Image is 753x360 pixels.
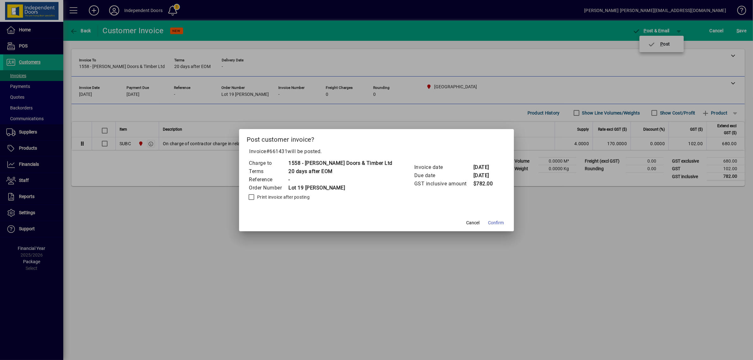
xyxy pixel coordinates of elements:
[288,184,392,192] td: Lot 19 [PERSON_NAME]
[247,148,506,155] p: Invoice will be posted .
[249,167,288,176] td: Terms
[256,194,310,200] label: Print invoice after posting
[288,176,392,184] td: -
[473,163,498,171] td: [DATE]
[249,184,288,192] td: Order Number
[488,220,504,226] span: Confirm
[473,180,498,188] td: $782.00
[249,176,288,184] td: Reference
[414,180,473,188] td: GST inclusive amount
[288,159,392,167] td: 1558 - [PERSON_NAME] Doors & Timber Ltd
[414,171,473,180] td: Due date
[249,159,288,167] td: Charge to
[414,163,473,171] td: Invoice date
[266,148,288,154] span: #661431
[485,217,506,229] button: Confirm
[288,167,392,176] td: 20 days after EOM
[239,129,514,147] h2: Post customer invoice?
[473,171,498,180] td: [DATE]
[463,217,483,229] button: Cancel
[466,220,479,226] span: Cancel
